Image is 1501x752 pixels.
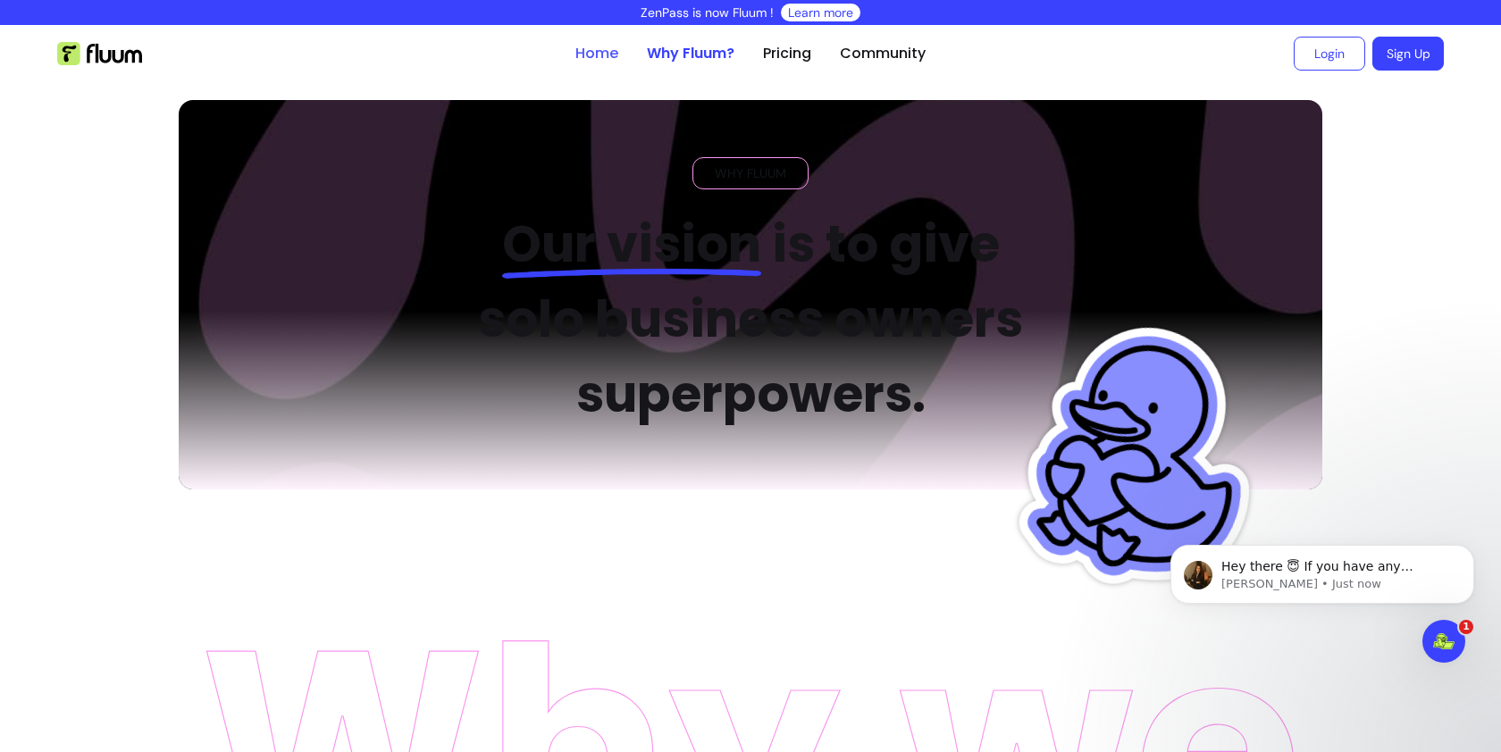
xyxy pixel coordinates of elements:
[840,43,926,64] a: Community
[708,164,793,182] span: WHY FLUUM
[1459,620,1473,634] span: 1
[788,4,853,21] a: Learn more
[57,42,142,65] img: Fluum Logo
[1422,620,1465,663] iframe: Intercom live chat
[1294,37,1365,71] a: Login
[1003,283,1285,634] img: Fluum Duck sticker
[575,43,618,64] a: Home
[647,43,734,64] a: Why Fluum?
[502,209,761,280] span: Our vision
[449,207,1053,432] h2: is to give solo business owners superpowers.
[641,4,774,21] p: ZenPass is now Fluum !
[763,43,811,64] a: Pricing
[1144,507,1501,704] iframe: Intercom notifications message
[1372,37,1444,71] a: Sign Up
